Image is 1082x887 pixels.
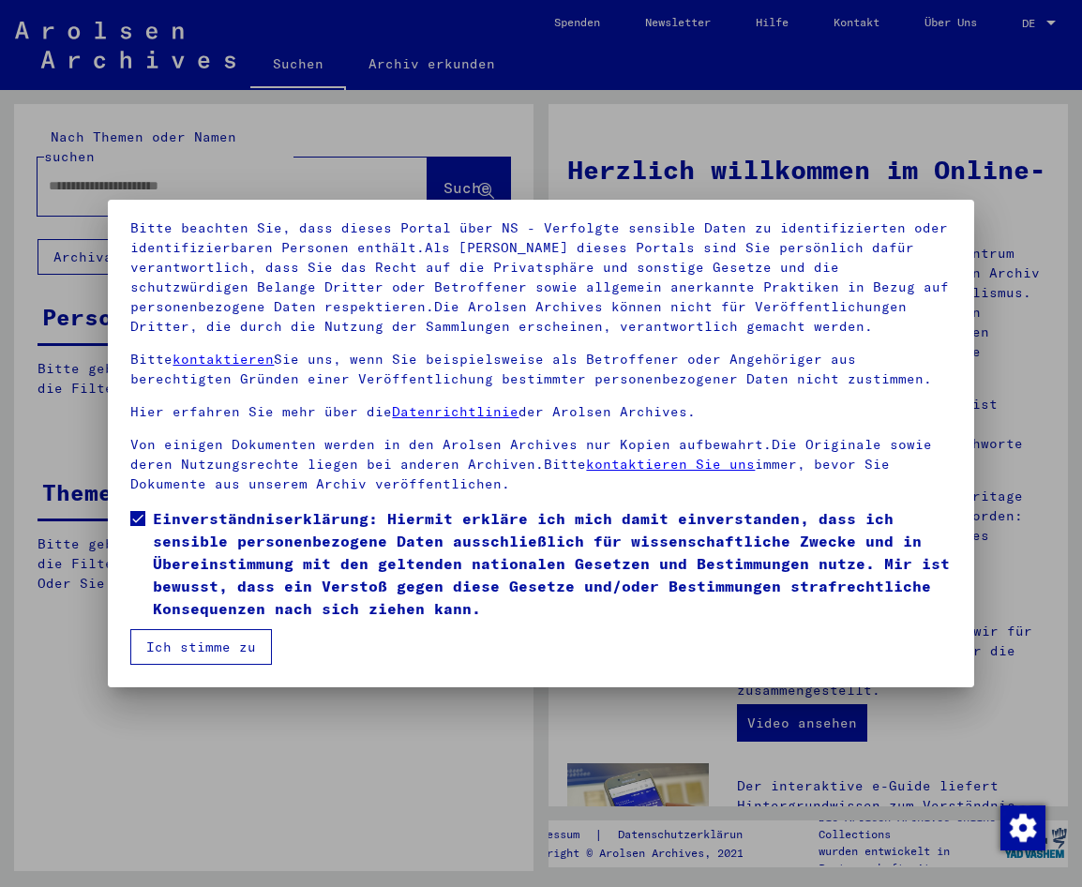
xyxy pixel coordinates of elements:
p: Bitte beachten Sie, dass dieses Portal über NS - Verfolgte sensible Daten zu identifizierten oder... [130,218,951,337]
button: Ich stimme zu [130,629,272,665]
p: Von einigen Dokumenten werden in den Arolsen Archives nur Kopien aufbewahrt.Die Originale sowie d... [130,435,951,494]
p: Bitte Sie uns, wenn Sie beispielsweise als Betroffener oder Angehöriger aus berechtigten Gründen ... [130,350,951,389]
a: Datenrichtlinie [392,403,518,420]
a: kontaktieren [173,351,274,368]
a: kontaktieren Sie uns [586,456,755,473]
img: Zustimmung ändern [1000,805,1045,850]
span: Einverständniserklärung: Hiermit erkläre ich mich damit einverstanden, dass ich sensible personen... [153,507,951,620]
p: Hier erfahren Sie mehr über die der Arolsen Archives. [130,402,951,422]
